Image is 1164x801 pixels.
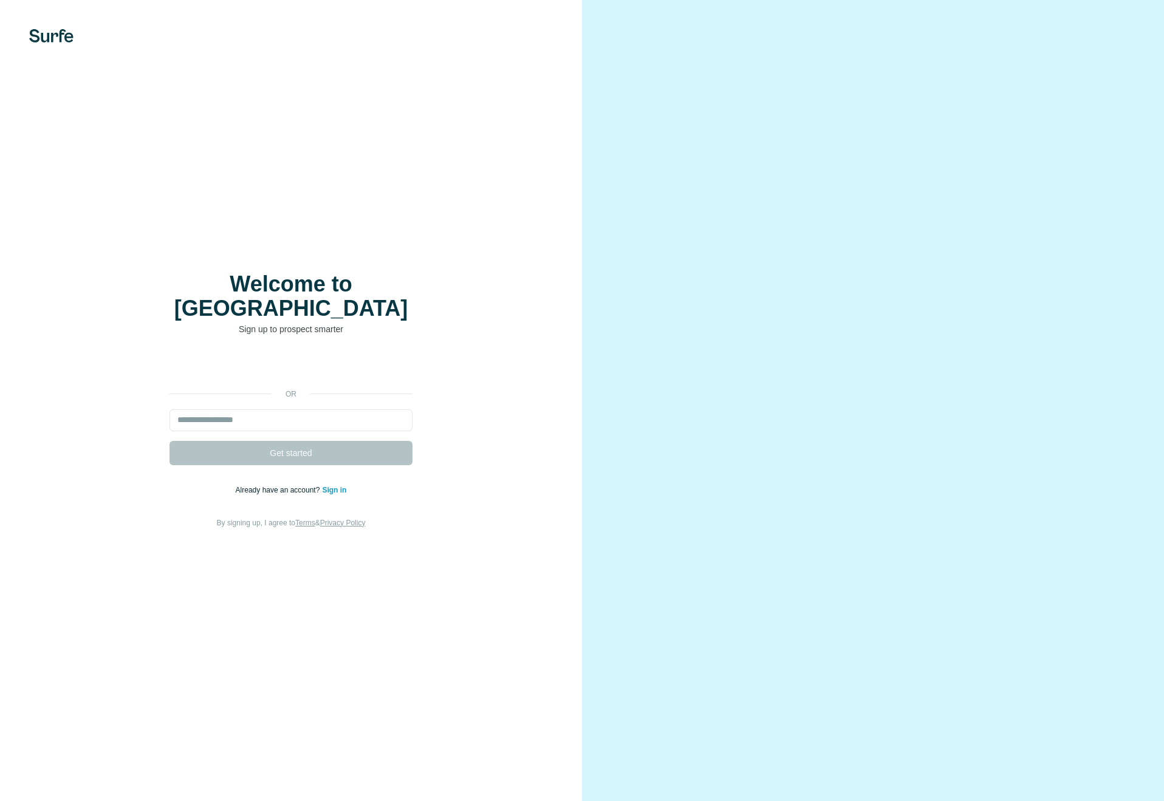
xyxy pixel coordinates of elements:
[295,519,315,527] a: Terms
[217,519,366,527] span: By signing up, I agree to &
[272,389,310,400] p: or
[29,29,74,43] img: Surfe's logo
[322,486,346,494] a: Sign in
[169,272,413,321] h1: Welcome to [GEOGRAPHIC_DATA]
[320,519,366,527] a: Privacy Policy
[163,353,419,380] iframe: Schaltfläche „Über Google anmelden“
[236,486,323,494] span: Already have an account?
[169,323,413,335] p: Sign up to prospect smarter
